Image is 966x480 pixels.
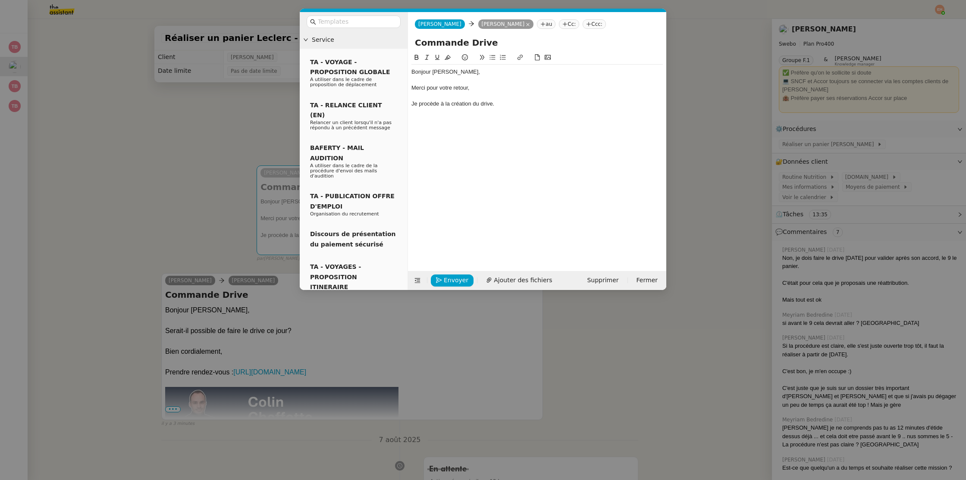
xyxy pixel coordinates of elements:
span: Fermer [637,275,658,285]
button: Ajouter des fichiers [481,274,557,287]
div: Service [300,31,408,48]
button: Fermer [631,274,663,287]
div: Merci pour votre retour, [411,84,663,92]
span: A utiliser dans le cadre de proposition de déplacement [310,77,376,87]
span: Service [312,35,404,45]
span: TA - VOYAGE - PROPOSITION GLOBALE [310,59,390,75]
span: Supprimer [587,275,618,285]
nz-tag: [PERSON_NAME] [478,19,534,29]
div: Je procède à la création du drive. [411,100,663,108]
span: A utiliser dans le cadre de la procédure d'envoi des mails d'audition [310,163,378,179]
span: BAFERTY - MAIL AUDITION [310,144,364,161]
nz-tag: Cc: [559,19,579,29]
span: Envoyer [444,275,468,285]
button: Supprimer [582,274,624,287]
span: TA - RELANCE CLIENT (EN) [310,102,382,118]
div: Bonjour [PERSON_NAME], [411,68,663,76]
span: Relancer un client lorsqu'il n'a pas répondu à un précédent message [310,120,392,131]
span: TA - PUBLICATION OFFRE D'EMPLOI [310,193,395,209]
span: TA - VOYAGES - PROPOSITION ITINERAIRE [310,263,361,290]
span: Discours de présentation du paiement sécurisé [310,231,396,247]
input: Subject [415,36,659,49]
nz-tag: Ccc: [583,19,606,29]
span: Organisation du recrutement [310,211,379,217]
nz-tag: au [537,19,555,29]
input: Templates [318,17,395,27]
span: Ajouter des fichiers [494,275,552,285]
span: [PERSON_NAME] [418,21,461,27]
button: Envoyer [431,274,474,287]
